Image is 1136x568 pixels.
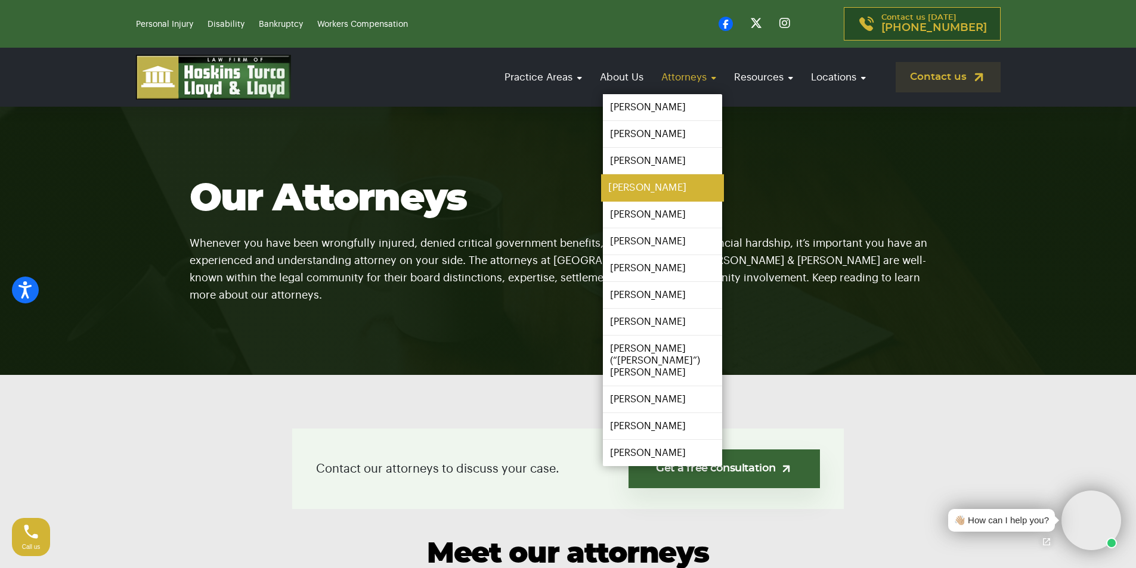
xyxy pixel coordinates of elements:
a: Personal Injury [136,20,193,29]
a: [PERSON_NAME] [603,282,722,308]
div: Contact our attorneys to discuss your case. [292,429,844,509]
h1: Our Attorneys [190,178,947,220]
a: Get a free consultation [629,449,820,488]
span: [PHONE_NUMBER] [881,22,987,34]
p: Contact us [DATE] [881,14,987,34]
a: Open chat [1034,529,1059,554]
a: Resources [728,60,799,94]
a: Attorneys [655,60,722,94]
a: [PERSON_NAME] [603,309,722,335]
a: [PERSON_NAME] [603,386,722,412]
a: Bankruptcy [259,20,303,29]
a: Disability [208,20,244,29]
a: [PERSON_NAME] [603,440,722,466]
span: Call us [22,544,41,550]
img: arrow-up-right-light.svg [780,463,793,475]
a: [PERSON_NAME] [603,148,722,174]
a: [PERSON_NAME] (“[PERSON_NAME]”) [PERSON_NAME] [603,336,722,386]
a: [PERSON_NAME] [603,255,722,281]
p: Whenever you have been wrongfully injured, denied critical government benefits, or facing extreme... [190,220,947,304]
img: logo [136,55,291,100]
a: Locations [805,60,872,94]
a: [PERSON_NAME] [603,201,722,228]
a: [PERSON_NAME] [603,413,722,439]
a: [PERSON_NAME] [603,94,722,120]
a: Contact us [896,62,1001,92]
a: Workers Compensation [317,20,408,29]
a: About Us [594,60,649,94]
div: 👋🏼 How can I help you? [954,514,1049,527]
a: [PERSON_NAME] [603,228,722,254]
a: Practice Areas [499,60,588,94]
a: [PERSON_NAME] [601,175,724,201]
a: Contact us [DATE][PHONE_NUMBER] [844,7,1001,41]
a: [PERSON_NAME] [603,121,722,147]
